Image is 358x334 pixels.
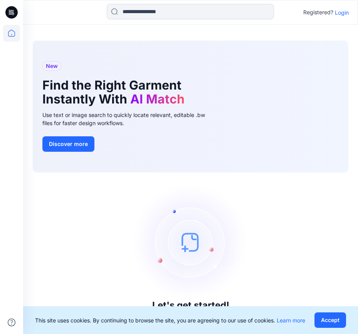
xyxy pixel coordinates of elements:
p: Login [335,8,349,17]
div: Use text or image search to quickly locate relevant, editable .bw files for faster design workflows. [42,111,216,127]
p: This site uses cookies. By continuing to browse the site, you are agreeing to our use of cookies. [35,316,305,324]
a: Learn more [277,317,305,324]
button: Accept [314,312,346,328]
span: New [46,61,58,71]
p: Registered? [303,8,333,17]
h3: Let's get started! [152,300,229,311]
h1: Find the Right Garment Instantly With [42,78,204,106]
span: AI Match [130,92,185,107]
img: empty-state-image.svg [133,184,249,300]
button: Discover more [42,136,94,152]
